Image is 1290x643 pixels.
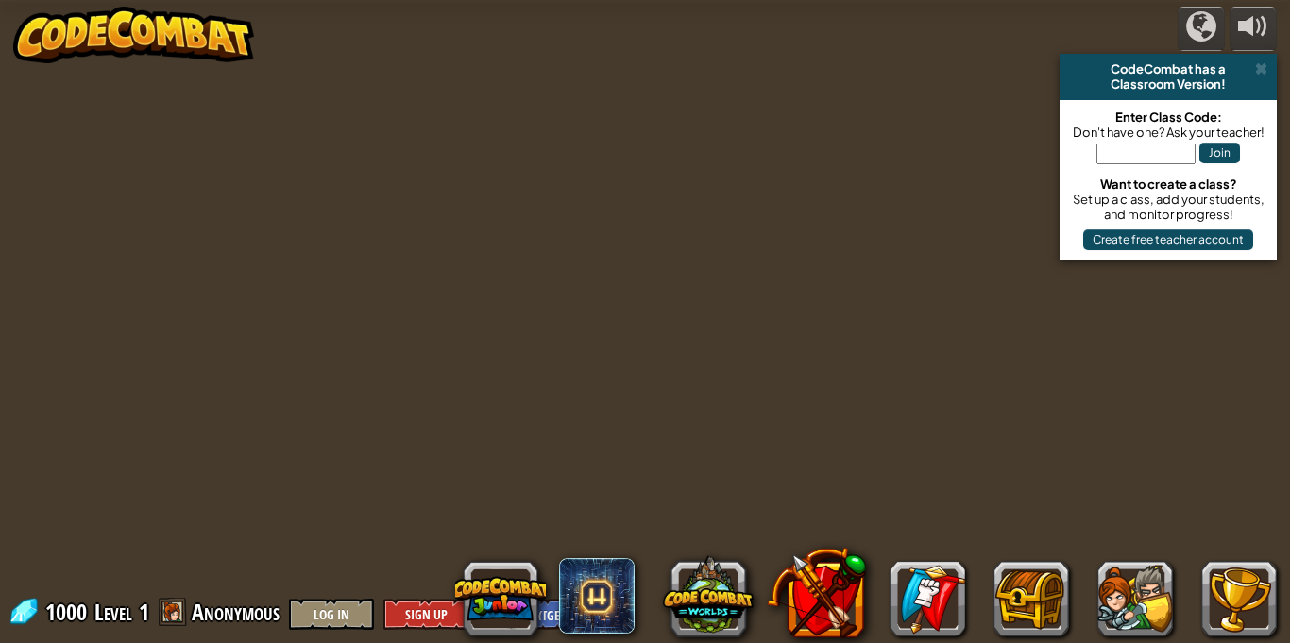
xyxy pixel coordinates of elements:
[1069,192,1267,222] div: Set up a class, add your students, and monitor progress!
[1067,61,1269,76] div: CodeCombat has a
[139,597,149,627] span: 1
[289,599,374,630] button: Log In
[1067,76,1269,92] div: Classroom Version!
[1178,7,1225,51] button: Campaigns
[45,597,93,627] span: 1000
[1069,110,1267,125] div: Enter Class Code:
[1069,125,1267,140] div: Don't have one? Ask your teacher!
[1069,177,1267,192] div: Want to create a class?
[1230,7,1277,51] button: Adjust volume
[94,597,132,628] span: Level
[192,597,280,627] span: Anonymous
[1083,229,1253,250] button: Create free teacher account
[1199,143,1240,163] button: Join
[13,7,255,63] img: CodeCombat - Learn how to code by playing a game
[383,599,468,630] button: Sign Up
